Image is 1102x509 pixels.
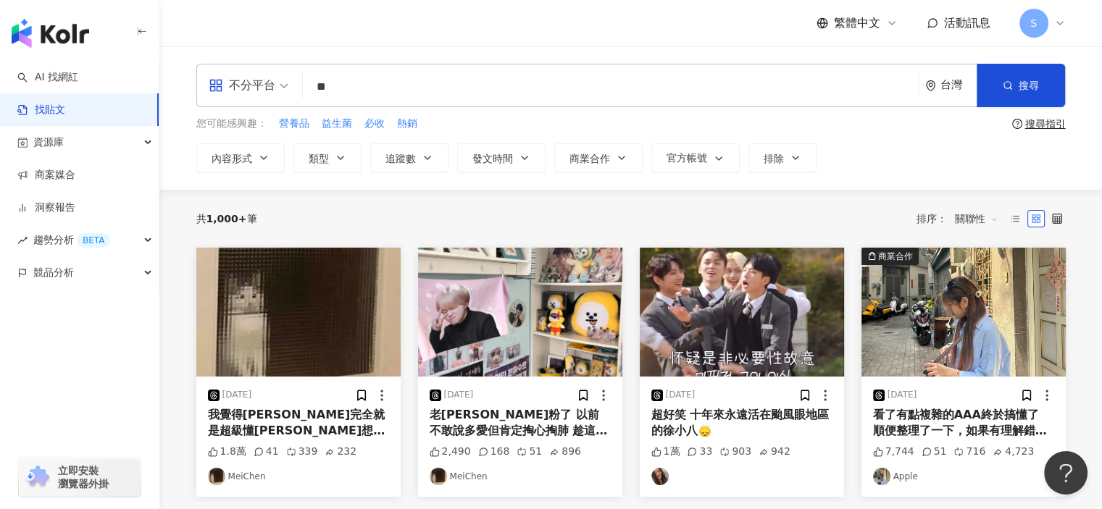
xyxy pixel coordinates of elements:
a: 洞察報告 [17,201,75,215]
span: environment [925,80,936,91]
img: KOL Avatar [873,468,890,485]
span: 競品分析 [33,256,74,289]
button: 商業合作 [554,143,643,172]
span: 必收 [364,117,385,131]
img: chrome extension [23,466,51,489]
span: appstore [209,78,223,93]
button: 內容形式 [196,143,285,172]
div: 搜尋指引 [1025,118,1066,130]
div: 339 [286,445,318,459]
div: 共 筆 [196,213,257,224]
a: KOL AvatarMeiChen [430,468,611,485]
a: KOL AvatarMeiChen [208,468,389,485]
a: 找貼文 [17,103,65,117]
span: 搜尋 [1019,80,1039,91]
div: [DATE] [888,389,917,401]
button: 熱銷 [396,116,418,132]
span: 立即安裝 瀏覽器外掛 [58,464,109,490]
div: [DATE] [666,389,696,401]
span: 營養品 [279,117,309,131]
img: KOL Avatar [430,468,447,485]
img: KOL Avatar [208,468,225,485]
button: 搜尋 [977,64,1065,107]
button: 必收 [364,116,385,132]
button: 追蹤數 [370,143,448,172]
button: 類型 [293,143,362,172]
div: 我覺得[PERSON_NAME]完全就是超級懂[PERSON_NAME]想要什麼 用她的角度去理解她 哪個男生會用串友情手鍊這麼可愛的方法去認識[PERSON_NAME] 太浪漫了💕 [208,407,389,439]
div: 33 [687,445,712,459]
span: S [1030,15,1037,31]
div: 台灣 [940,79,977,91]
div: 商業合作 [878,249,913,264]
a: 商案媒合 [17,168,75,182]
span: 您可能感興趣： [196,117,267,131]
div: 老[PERSON_NAME]粉了 以前不敢說多愛但肯定掏心掏肺 趁這波熱潮 來送幸福 官方正版[PERSON_NAME]（還有滿多沒拍到反正就是全送）（不要問我還有什麼反正就是全寄給你）、展覽照... [430,407,611,439]
div: 7,744 [873,445,914,459]
span: 官方帳號 [667,152,707,164]
div: 2,490 [430,445,471,459]
span: 熱銷 [397,117,417,131]
img: post-image [861,248,1066,377]
a: chrome extension立即安裝 瀏覽器外掛 [19,458,141,497]
a: KOL AvatarApple [873,468,1054,485]
div: 896 [549,445,581,459]
div: 232 [325,445,356,459]
div: 4,723 [993,445,1034,459]
div: 排序： [917,207,1006,230]
span: 追蹤數 [385,153,416,164]
div: 903 [719,445,751,459]
span: 繁體中文 [834,15,880,31]
img: post-image [640,248,844,377]
button: 發文時間 [457,143,546,172]
div: 1萬 [651,445,680,459]
span: 關聯性 [955,207,998,230]
button: 益生菌 [321,116,353,132]
span: 內容形式 [212,153,252,164]
img: post-image [196,248,401,377]
button: 商業合作 [861,248,1066,377]
a: searchAI 找網紅 [17,70,78,85]
div: 看了有點複雜的AAA終於搞懂了 順便整理了一下，如果有理解錯誤也歡迎糾正 🔹12/6（六） AAA頒獎典禮 有表演+有合作舞台+頒獎典禮 售票時間： 9/6（六） 13:00 interpark... [873,407,1054,439]
div: 51 [517,445,542,459]
button: 營養品 [278,116,310,132]
span: 發文時間 [472,153,513,164]
span: 資源庫 [33,126,64,159]
iframe: Help Scout Beacon - Open [1044,451,1088,495]
span: 商業合作 [569,153,610,164]
img: logo [12,19,89,48]
div: 168 [478,445,510,459]
div: 942 [759,445,790,459]
img: KOL Avatar [651,468,669,485]
div: 716 [953,445,985,459]
div: [DATE] [444,389,474,401]
div: 不分平台 [209,74,275,97]
div: 51 [922,445,947,459]
a: KOL Avatar [651,468,832,485]
span: 排除 [764,153,784,164]
span: rise [17,235,28,245]
span: 1,000+ [206,213,247,224]
span: 活動訊息 [944,16,990,30]
img: post-image [418,248,622,377]
span: 類型 [309,153,329,164]
span: 益生菌 [322,117,352,131]
button: 排除 [748,143,817,172]
span: 趨勢分析 [33,224,110,256]
button: 官方帳號 [651,143,740,172]
div: 超好笑 十年來永遠活在颱風眼地區的徐小八🙂‍↕️ [651,407,832,439]
span: question-circle [1012,119,1022,129]
div: [DATE] [222,389,252,401]
div: BETA [77,233,110,248]
div: 41 [254,445,279,459]
div: 1.8萬 [208,445,246,459]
